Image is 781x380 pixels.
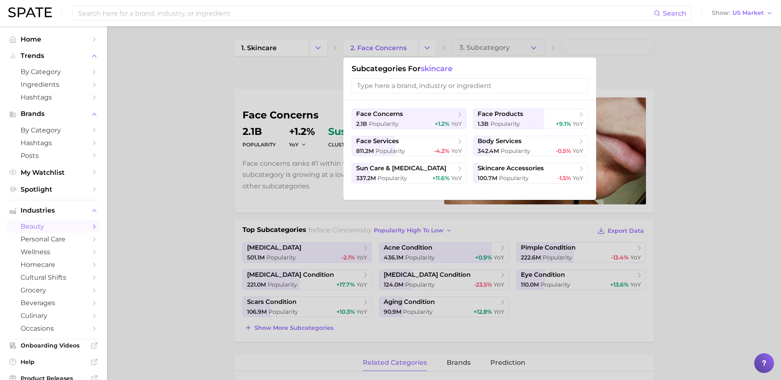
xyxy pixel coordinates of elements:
button: face services811.2m Popularity-4.2% YoY [352,136,466,156]
span: homecare [21,261,86,269]
span: Help [21,358,86,366]
span: Ingredients [21,81,86,88]
button: body services342.4m Popularity-0.5% YoY [473,136,588,156]
span: 811.2m [356,147,374,155]
span: Popularity [375,147,405,155]
span: Popularity [490,120,520,127]
span: sun care & [MEDICAL_DATA] [356,165,446,172]
a: Help [7,356,100,368]
span: Onboarding Videos [21,342,86,349]
span: 100.7m [478,174,497,182]
span: -4.2% [434,147,450,155]
span: Popularity [369,120,399,127]
a: Onboarding Videos [7,339,100,352]
span: US Market [732,11,764,15]
a: My Watchlist [7,166,100,179]
span: Posts [21,152,86,160]
span: My Watchlist [21,169,86,176]
span: -1.5% [557,174,571,182]
span: by Category [21,68,86,76]
a: occasions [7,322,100,335]
a: Spotlight [7,183,100,196]
button: sun care & [MEDICAL_DATA]337.2m Popularity+11.6% YoY [352,163,466,183]
span: YoY [573,174,583,182]
span: Trends [21,52,86,60]
span: personal care [21,235,86,243]
a: by Category [7,124,100,137]
button: skincare accessories100.7m Popularity-1.5% YoY [473,163,588,183]
a: culinary [7,309,100,322]
a: personal care [7,233,100,246]
span: +11.6% [432,174,450,182]
span: Popularity [501,147,530,155]
button: Industries [7,204,100,217]
span: 2.1b [356,120,367,127]
span: YoY [573,120,583,127]
span: Hashtags [21,139,86,147]
a: Hashtags [7,91,100,104]
a: homecare [7,258,100,271]
span: skincare [421,64,452,73]
button: Trends [7,50,100,62]
span: YoY [451,174,462,182]
span: face concerns [356,110,403,118]
a: Ingredients [7,78,100,91]
span: 337.2m [356,174,376,182]
img: SPATE [8,7,52,17]
a: grocery [7,284,100,297]
input: Type here a brand, industry or ingredient [352,78,588,93]
a: beverages [7,297,100,309]
a: beauty [7,220,100,233]
button: ShowUS Market [710,8,775,19]
button: face concerns2.1b Popularity+1.2% YoY [352,109,466,129]
span: -0.5% [556,147,571,155]
span: Popularity [499,174,529,182]
span: +9.1% [556,120,571,127]
input: Search here for a brand, industry, or ingredient [77,6,654,20]
span: culinary [21,312,86,320]
h1: Subcategories for [352,64,588,73]
span: face products [478,110,523,118]
span: beverages [21,299,86,307]
span: YoY [451,120,462,127]
span: beauty [21,222,86,230]
a: Home [7,33,100,46]
span: Spotlight [21,185,86,193]
span: grocery [21,286,86,294]
a: cultural shifts [7,271,100,284]
button: face products1.3b Popularity+9.1% YoY [473,109,588,129]
button: Brands [7,108,100,120]
span: Popularity [378,174,407,182]
a: Hashtags [7,137,100,149]
span: Industries [21,207,86,214]
span: 342.4m [478,147,499,155]
span: body services [478,137,522,145]
span: occasions [21,324,86,332]
span: Search [663,9,686,17]
span: +1.2% [435,120,450,127]
span: by Category [21,126,86,134]
a: by Category [7,65,100,78]
span: Show [712,11,730,15]
a: Posts [7,149,100,162]
span: wellness [21,248,86,256]
span: YoY [573,147,583,155]
span: Home [21,35,86,43]
span: Brands [21,110,86,118]
span: 1.3b [478,120,489,127]
span: Hashtags [21,93,86,101]
span: face services [356,137,399,145]
span: skincare accessories [478,165,544,172]
span: YoY [451,147,462,155]
a: wellness [7,246,100,258]
span: cultural shifts [21,273,86,281]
